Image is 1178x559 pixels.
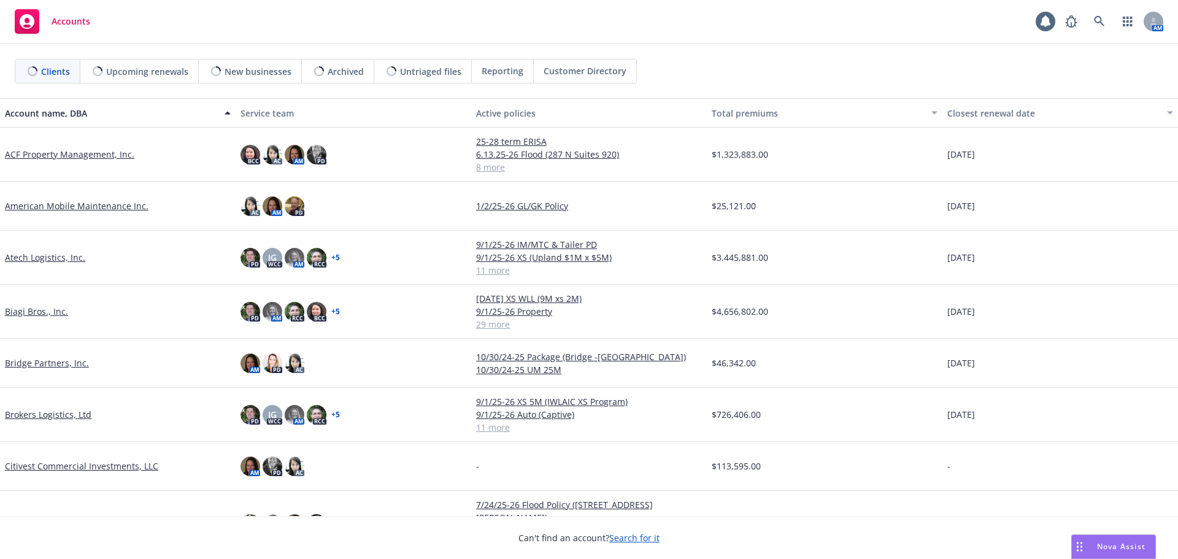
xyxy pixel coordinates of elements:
a: Citivest Commercial Investments, LLC [5,460,158,472]
img: photo [285,405,304,425]
img: photo [263,457,282,476]
a: 7/24/25-26 Flood Policy ([STREET_ADDRESS][PERSON_NAME]) [476,498,702,524]
div: Account name, DBA [5,107,217,120]
a: 9/1/25-26 Auto (Captive) [476,408,702,421]
span: [DATE] [947,408,975,421]
a: Atech Logistics, Inc. [5,251,85,264]
img: photo [285,353,304,373]
span: Clients [41,65,70,78]
img: photo [285,145,304,164]
a: + 5 [331,308,340,315]
a: 9/1/25-26 Property [476,305,702,318]
span: $4,656,802.00 [712,305,768,318]
img: photo [241,248,260,268]
button: Total premiums [707,98,942,128]
button: Closest renewal date [942,98,1178,128]
img: photo [285,457,304,476]
span: - [947,460,950,472]
a: Switch app [1115,9,1140,34]
button: Service team [236,98,471,128]
img: photo [307,248,326,268]
a: Biagi Bros., Inc. [5,305,68,318]
span: Archived [328,65,364,78]
img: photo [241,405,260,425]
span: Nova Assist [1097,541,1145,552]
span: [DATE] [947,305,975,318]
span: [DATE] [947,357,975,369]
span: JG [268,251,277,264]
img: photo [307,405,326,425]
img: photo [285,302,304,322]
a: American Mobile Maintenance Inc. [5,199,148,212]
img: photo [263,145,282,164]
a: ACF Property Management, Inc. [5,148,134,161]
a: 9/1/25-26 XS (Upland $1M x $5M) [476,251,702,264]
span: [DATE] [947,251,975,264]
img: photo [263,196,282,216]
img: photo [307,145,326,164]
img: photo [263,302,282,322]
span: [DATE] [947,148,975,161]
span: [DATE] [947,199,975,212]
span: JG [268,408,277,421]
a: 11 more [476,421,702,434]
a: [DATE] XS WLL (9M xs 2M) [476,292,702,305]
img: photo [241,302,260,322]
a: 9/1/25-26 XS 5M (IWLAIC XS Program) [476,395,702,408]
button: Active policies [471,98,707,128]
div: Drag to move [1072,535,1087,558]
span: $1,323,883.00 [712,148,768,161]
span: Reporting [482,64,523,77]
img: photo [241,196,260,216]
a: Bridge Partners, Inc. [5,357,89,369]
a: 25-28 term ERISA [476,135,702,148]
button: Nova Assist [1071,534,1156,559]
img: photo [285,514,304,534]
div: Service team [241,107,466,120]
img: photo [241,353,260,373]
a: 9/1/25-26 IM/MTC & Tailer PD [476,238,702,251]
span: $113,595.00 [712,460,761,472]
span: Untriaged files [400,65,461,78]
a: Report a Bug [1059,9,1084,34]
div: Total premiums [712,107,924,120]
span: Upcoming renewals [106,65,188,78]
a: 10/30/24-25 UM 25M [476,363,702,376]
a: 29 more [476,318,702,331]
span: $46,342.00 [712,357,756,369]
span: $726,406.00 [712,408,761,421]
img: photo [285,196,304,216]
a: 8 more [476,161,702,174]
span: Customer Directory [544,64,626,77]
div: Active policies [476,107,702,120]
span: Can't find an account? [518,531,660,544]
a: + 5 [331,254,340,261]
img: photo [241,145,260,164]
img: photo [241,514,260,534]
span: - [476,460,479,472]
img: photo [263,514,282,534]
a: + 5 [331,411,340,418]
img: photo [307,302,326,322]
img: photo [241,457,260,476]
span: New businesses [225,65,291,78]
a: 10/30/24-25 Package (Bridge -[GEOGRAPHIC_DATA]) [476,350,702,363]
div: Closest renewal date [947,107,1160,120]
img: photo [263,353,282,373]
a: Search for it [609,532,660,544]
a: 1/2/25-26 GL/GK Policy [476,199,702,212]
span: $25,121.00 [712,199,756,212]
span: $3,445,881.00 [712,251,768,264]
a: Accounts [10,4,95,39]
a: Brokers Logistics, Ltd [5,408,91,421]
img: photo [307,514,326,534]
a: 11 more [476,264,702,277]
span: Accounts [52,17,90,26]
img: photo [285,248,304,268]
